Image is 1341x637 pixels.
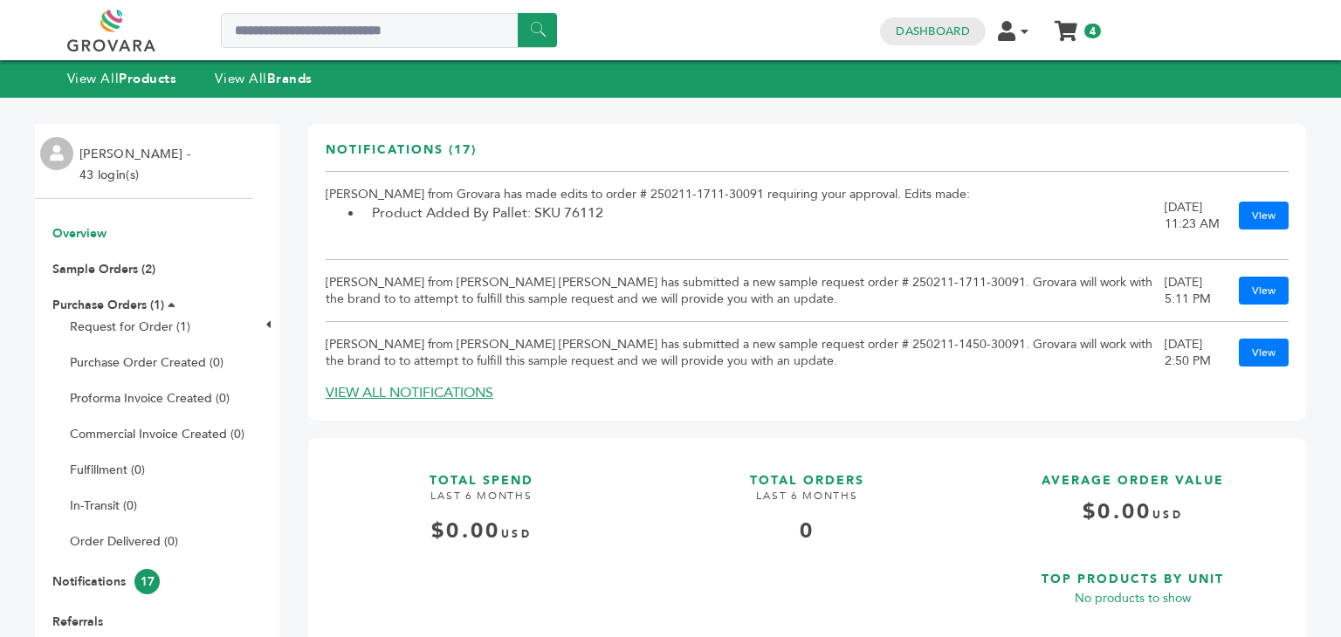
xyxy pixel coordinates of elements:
h4: LAST 6 MONTHS [651,489,963,517]
h3: TOP PRODUCTS BY UNIT [977,554,1289,588]
h3: AVERAGE ORDER VALUE [977,455,1289,490]
h3: Notifications (17) [326,141,477,172]
h4: LAST 6 MONTHS [326,489,637,517]
h3: TOTAL SPEND [326,455,637,490]
a: Sample Orders (2) [52,261,155,277]
h3: TOTAL ORDERS [651,455,963,490]
h4: $0.00 [977,497,1289,540]
div: 0 [651,517,963,546]
span: 4 [1084,24,1101,38]
div: [DATE] 5:11 PM [1165,274,1221,307]
a: Proforma Invoice Created (0) [70,390,230,407]
a: View AllProducts [67,70,177,87]
div: [DATE] 11:23 AM [1165,199,1221,232]
a: Dashboard [896,24,969,39]
td: [PERSON_NAME] from Grovara has made edits to order # 250211-1711-30091 requiring your approval. E... [326,172,1165,260]
a: View [1239,339,1289,366]
a: In-Transit (0) [70,497,137,514]
a: View [1239,202,1289,229]
a: Order Delivered (0) [70,533,178,550]
input: Search a product or brand... [221,13,557,48]
div: [DATE] 2:50 PM [1165,336,1221,369]
a: VIEW ALL NOTIFICATIONS [326,383,493,402]
span: 17 [134,569,160,594]
a: Fulfillment (0) [70,462,145,478]
span: USD [501,527,532,541]
strong: Brands [267,70,313,87]
a: Request for Order (1) [70,318,190,335]
a: Referrals [52,613,103,630]
img: profile.png [40,137,73,170]
a: Purchase Orders (1) [52,297,164,313]
span: USD [1152,508,1183,522]
a: Purchase Order Created (0) [70,354,223,371]
p: No products to show [977,588,1289,609]
li: [PERSON_NAME] - 43 login(s) [79,144,195,186]
a: Commercial Invoice Created (0) [70,426,244,442]
li: Product Added By Pallet: SKU 76112 [363,202,1165,223]
td: [PERSON_NAME] from [PERSON_NAME] [PERSON_NAME] has submitted a new sample request order # 250211-... [326,322,1165,384]
a: My Cart [1056,16,1076,34]
a: Notifications17 [52,573,160,590]
a: AVERAGE ORDER VALUE $0.00USD [977,455,1289,540]
strong: Products [119,70,176,87]
div: $0.00 [326,517,637,546]
a: View [1239,277,1289,305]
a: Overview [52,225,107,242]
td: [PERSON_NAME] from [PERSON_NAME] [PERSON_NAME] has submitted a new sample request order # 250211-... [326,260,1165,322]
a: View AllBrands [215,70,313,87]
